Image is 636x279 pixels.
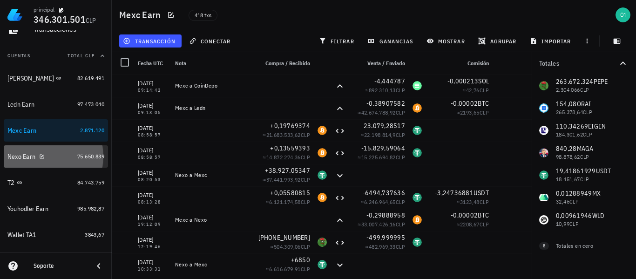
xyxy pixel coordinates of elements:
span: ≈ [365,243,405,250]
span: SOL [478,77,489,85]
div: BTC-icon [318,193,327,202]
span: BTC [478,99,489,108]
a: Ledn Earn 97.473.040 [4,93,108,116]
span: 6.246.964,65 [364,198,396,205]
div: PEPE-icon [318,238,327,247]
span: CLP [480,87,489,94]
h1: Mexc Earn [119,7,164,22]
div: [DATE] [138,123,168,133]
span: 14.872.274,36 [266,154,301,161]
span: ganancias [369,37,413,45]
div: Compra / Recibido [254,52,314,75]
span: +6850 [291,256,310,264]
span: importar [532,37,571,45]
span: ≈ [463,87,489,94]
span: CLP [301,243,310,250]
div: BTC-icon [413,215,422,225]
span: 42,76 [466,87,480,94]
span: CLP [480,109,489,116]
div: 19:12:09 [138,222,168,227]
div: Youhodler Earn [7,205,49,213]
span: CLP [396,243,405,250]
span: ≈ [266,198,310,205]
div: Wallet TA1 [7,231,37,239]
div: Soporte [34,262,86,270]
div: USDT-icon [318,260,327,269]
span: 346.301.501 [34,13,86,26]
div: Comisión [426,52,493,75]
div: [DATE] [138,79,168,88]
span: 892.310,13 [369,87,396,94]
button: filtrar [315,34,360,48]
span: 75.650.839 [77,153,104,160]
div: Totales en cero [556,242,610,250]
div: 08:58:57 [138,133,168,137]
span: 2193,65 [460,109,480,116]
span: Total CLP [68,53,95,59]
div: Ledn Earn [7,101,34,109]
span: 15.225.694,82 [361,154,396,161]
span: 985.982,87 [77,205,104,212]
span: CLP [301,265,310,272]
button: importar [526,34,577,48]
span: -0,38907582 [366,99,405,108]
div: T2 [7,179,15,187]
span: 8 [543,242,545,250]
div: principal [34,6,55,14]
span: ≈ [263,131,310,138]
span: Nota [175,60,186,67]
span: Fecha UTC [138,60,163,67]
span: ≈ [358,154,405,161]
span: Compra / Recibido [265,60,310,67]
span: 3843,67 [85,231,104,238]
div: USDT-icon [413,193,422,202]
button: transacción [119,34,182,48]
a: Wallet TA1 3843,67 [4,224,108,246]
span: ≈ [361,131,405,138]
button: mostrar [423,34,471,48]
span: 97.473.040 [77,101,104,108]
span: -3,24736881 [435,189,474,197]
button: ganancias [364,34,419,48]
span: 22.198.814,9 [364,131,396,138]
span: 33.007.426,16 [361,221,396,228]
span: 6.121.174,58 [269,198,301,205]
div: SOL-icon [413,81,422,90]
div: 09:14:42 [138,88,168,93]
div: [DATE] [138,168,168,177]
span: -0,00002 [451,211,478,219]
span: ≈ [358,221,405,228]
div: Nexo Earn [7,153,35,161]
span: CLP [301,131,310,138]
button: agrupar [474,34,522,48]
div: 08:58:57 [138,155,168,160]
div: USDT-icon [413,126,422,135]
div: Venta / Enviado [349,52,409,75]
span: agrupar [480,37,516,45]
a: Transacciones [4,19,108,41]
div: 08:13:28 [138,200,168,204]
span: CLP [480,221,489,228]
span: -499,999995 [366,233,405,242]
div: [DATE] [138,235,168,245]
span: ≈ [457,198,489,205]
span: Venta / Enviado [367,60,405,67]
div: 08:20:53 [138,177,168,182]
span: CLP [86,16,96,25]
span: 37.441.993,92 [266,176,301,183]
span: CLP [396,131,405,138]
span: ≈ [263,176,310,183]
span: 2208,67 [460,221,480,228]
span: 21.683.533,62 [266,131,301,138]
span: -15.829,59064 [361,144,405,152]
span: CLP [301,176,310,183]
span: CLP [396,109,405,116]
div: [DATE] [138,101,168,110]
span: -4,444787 [374,77,405,85]
button: Totales [532,52,636,75]
div: avatar [616,7,630,22]
span: Comisión [467,60,489,67]
a: Nexo Earn 75.650.839 [4,145,108,168]
button: conectar [185,34,237,48]
div: Mexc a CoinDepo [175,82,250,89]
